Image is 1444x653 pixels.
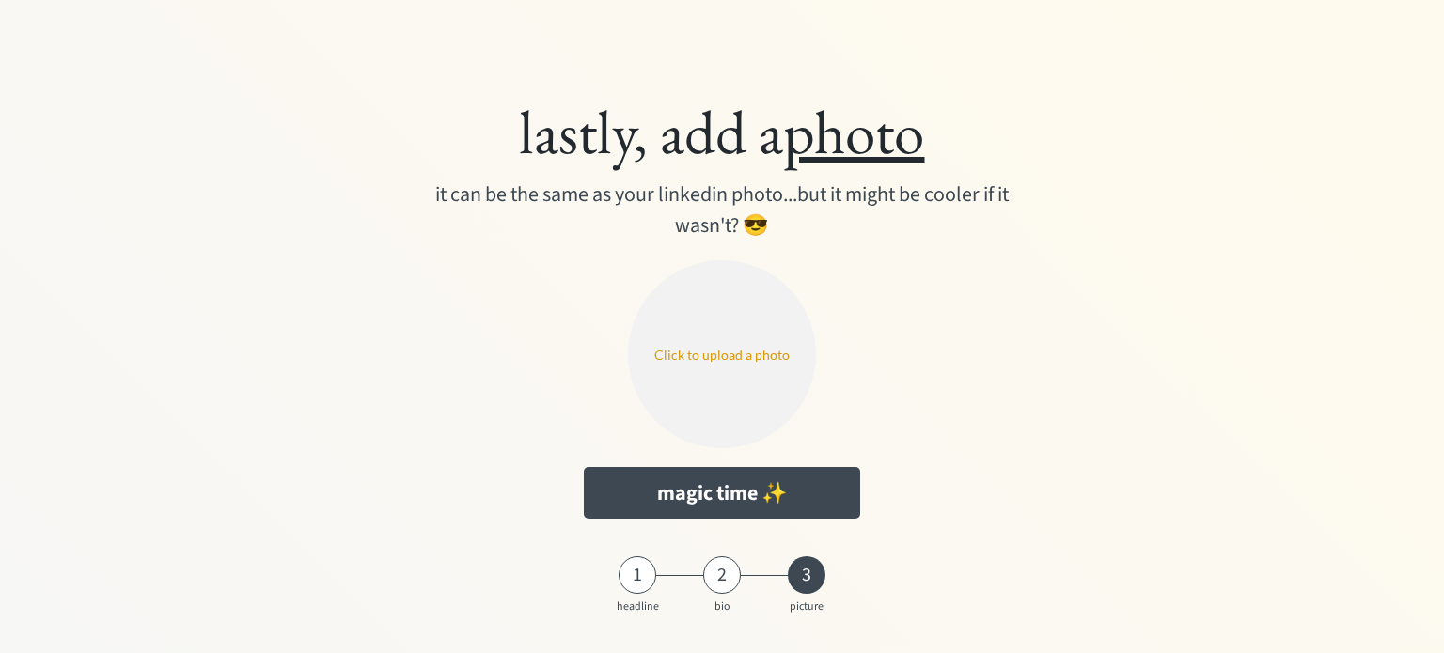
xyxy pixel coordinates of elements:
div: 2 [703,564,741,586]
div: it can be the same as your linkedin photo...but it might be cooler if it wasn't? 😎 [417,179,1026,241]
div: lastly, add a [179,94,1266,170]
div: headline [614,600,661,614]
button: magic time ✨ [584,467,860,519]
div: picture [783,600,830,614]
u: photo [783,92,924,171]
div: bio [698,600,746,614]
div: 3 [788,564,825,586]
div: 1 [619,564,656,586]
